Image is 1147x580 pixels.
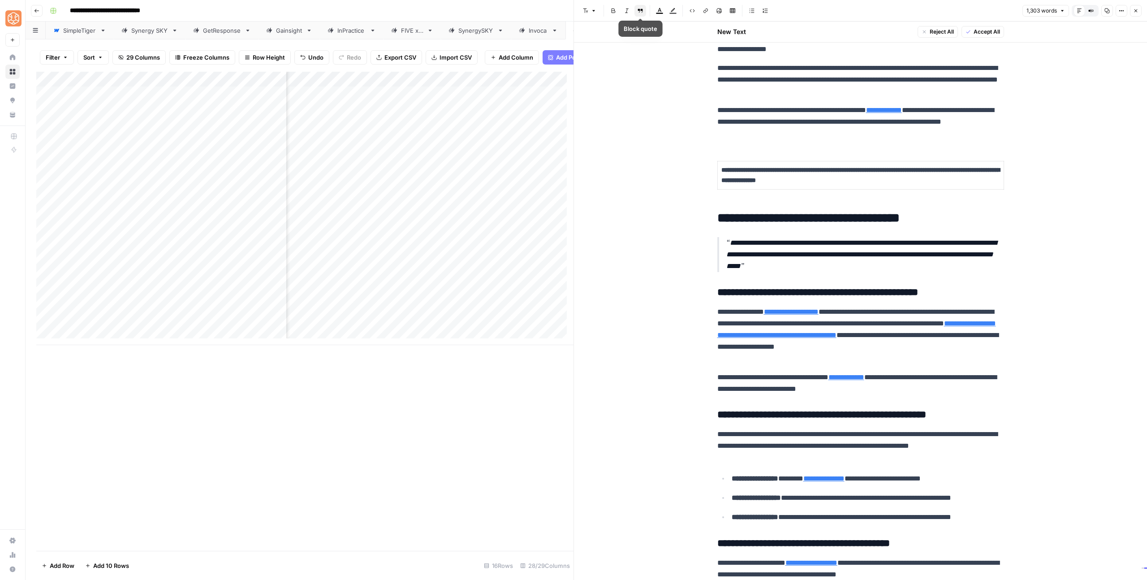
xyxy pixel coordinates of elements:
a: SynergySKY [441,22,511,39]
a: Opportunities [5,93,20,108]
a: Home [5,50,20,65]
button: Redo [333,50,367,65]
div: 28/29 Columns [517,558,573,573]
span: Import CSV [440,53,472,62]
div: GetResponse [203,26,241,35]
span: Add Column [499,53,533,62]
h2: New Text [717,27,746,36]
span: Row Height [253,53,285,62]
a: Insights [5,79,20,93]
button: Workspace: SimpleTiger [5,7,20,30]
div: Invoca [529,26,548,35]
span: 1,303 words [1026,7,1057,15]
button: 1,303 words [1022,5,1069,17]
span: Add Row [50,561,74,570]
button: Add Row [36,558,80,573]
button: Add Column [485,50,539,65]
button: Freeze Columns [169,50,235,65]
span: 29 Columns [126,53,160,62]
button: Export CSV [371,50,422,65]
a: Your Data [5,108,20,122]
button: Help + Support [5,562,20,576]
a: EmpowerEMR [565,22,640,39]
button: Undo [294,50,329,65]
div: Gainsight [276,26,302,35]
div: Synergy SKY [131,26,168,35]
a: Invoca [511,22,565,39]
a: FIVE x 5 [384,22,441,39]
span: Sort [83,53,95,62]
button: Add 10 Rows [80,558,134,573]
a: Gainsight [259,22,320,39]
div: InPractice [337,26,366,35]
div: SimpleTiger [63,26,96,35]
span: Undo [308,53,323,62]
a: GetResponse [185,22,259,39]
span: Freeze Columns [183,53,229,62]
span: Add 10 Rows [93,561,129,570]
button: Add Power Agent [543,50,610,65]
div: SynergySKY [458,26,494,35]
span: Export CSV [384,53,416,62]
div: FIVE x 5 [401,26,423,35]
a: Synergy SKY [114,22,185,39]
img: SimpleTiger Logo [5,10,22,26]
button: Sort [78,50,109,65]
span: Accept All [974,28,1000,36]
a: SimpleTiger [46,22,114,39]
button: Row Height [239,50,291,65]
button: Accept All [962,26,1004,38]
span: Filter [46,53,60,62]
span: Redo [347,53,361,62]
button: Import CSV [426,50,478,65]
span: Add Power Agent [556,53,605,62]
button: Reject All [918,26,958,38]
span: Reject All [930,28,954,36]
a: InPractice [320,22,384,39]
a: Browse [5,65,20,79]
a: Usage [5,548,20,562]
button: Filter [40,50,74,65]
button: 29 Columns [112,50,166,65]
a: Settings [5,533,20,548]
div: 16 Rows [480,558,517,573]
